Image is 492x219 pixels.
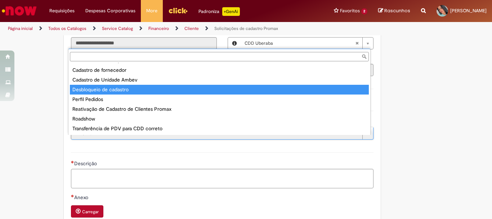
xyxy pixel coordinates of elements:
[70,104,369,114] div: Reativação de Cadastro de Clientes Promax
[70,65,369,75] div: Cadastro de fornecedor
[70,75,369,85] div: Cadastro de Unidade Ambev
[70,85,369,95] div: Desbloqueio de cadastro
[70,95,369,104] div: Perfil Pedidos
[70,114,369,124] div: Roadshow
[70,124,369,133] div: Transferência de PDV para CDD correto
[68,63,370,135] ul: Tipo de solicitação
